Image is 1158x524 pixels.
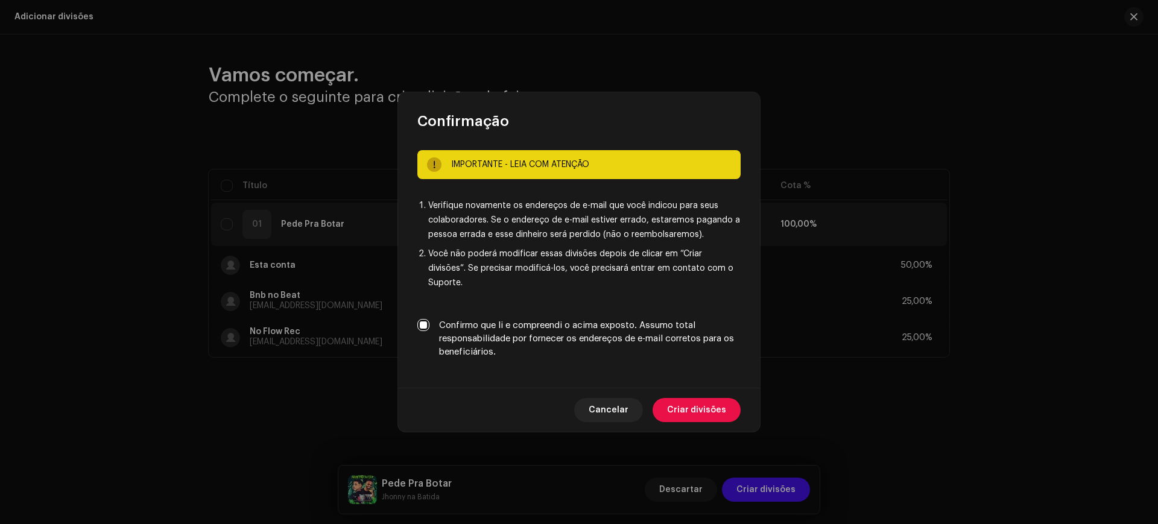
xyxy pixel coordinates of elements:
[439,319,741,359] label: Confirmo que li e compreendi o acima exposto. Assumo total responsabilidade por fornecer os ender...
[667,398,726,422] span: Criar divisões
[653,398,741,422] button: Criar divisões
[428,198,741,242] li: Verifique novamente os endereços de e-mail que você indicou para seus colaboradores. Se o endereç...
[417,112,509,131] span: Confirmação
[589,398,628,422] span: Cancelar
[451,157,731,172] div: IMPORTANTE - LEIA COM ATENÇÃO
[428,247,741,290] li: Você não poderá modificar essas divisões depois de clicar em “Criar divisões”. Se precisar modifi...
[574,398,643,422] button: Cancelar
